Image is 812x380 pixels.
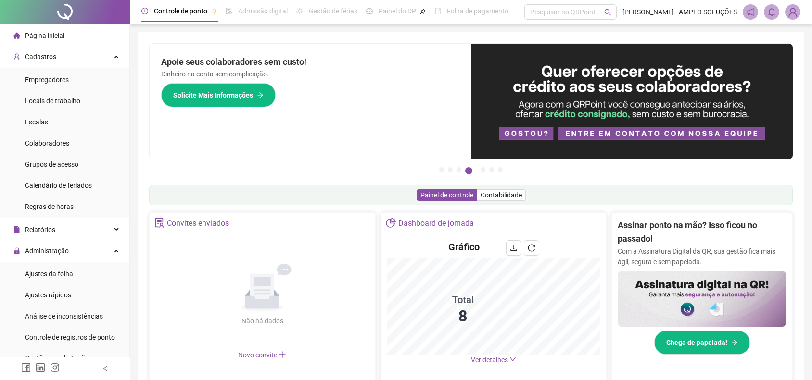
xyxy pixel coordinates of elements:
span: search [604,9,611,16]
button: 2 [448,167,453,172]
span: arrow-right [731,339,738,346]
span: book [434,8,441,14]
div: Dashboard de jornada [398,215,474,232]
span: Análise de inconsistências [25,312,103,320]
span: Regras de horas [25,203,74,210]
span: Gestão de solicitações [25,355,92,362]
span: user-add [13,53,20,60]
span: sun [296,8,303,14]
span: Controle de ponto [154,7,207,15]
span: Administração [25,247,69,255]
span: Calendário de feriados [25,182,92,189]
span: Página inicial [25,32,64,39]
img: banner%2Fa8ee1423-cce5-4ffa-a127-5a2d429cc7d8.png [471,44,793,159]
img: banner%2F02c71560-61a6-44d4-94b9-c8ab97240462.png [618,271,786,327]
span: Locais de trabalho [25,97,80,105]
span: reload [528,244,535,252]
div: Convites enviados [167,215,229,232]
span: clock-circle [141,8,148,14]
span: pushpin [420,9,426,14]
button: 7 [498,167,503,172]
span: notification [746,8,755,16]
button: 3 [457,167,461,172]
span: lock [13,247,20,254]
span: plus [279,351,286,358]
button: 1 [439,167,444,172]
span: [PERSON_NAME] - AMPLO SOLUÇÕES [622,7,737,17]
span: Escalas [25,118,48,126]
span: left [102,365,109,372]
span: Folha de pagamento [447,7,508,15]
span: Ajustes da folha [25,270,73,278]
p: Dinheiro na conta sem complicação. [161,69,460,79]
span: Ver detalhes [471,356,508,364]
span: home [13,32,20,39]
div: Não há dados [218,316,306,326]
span: Admissão digital [238,7,288,15]
h2: Apoie seus colaboradores sem custo! [161,55,460,69]
span: bell [767,8,776,16]
span: solution [154,218,165,228]
span: instagram [50,363,60,372]
span: file-done [226,8,232,14]
p: Com a Assinatura Digital da QR, sua gestão fica mais ágil, segura e sem papelada. [618,246,786,267]
button: 4 [465,167,472,174]
span: pushpin [211,9,217,14]
span: Controle de registros de ponto [25,333,115,341]
span: Ajustes rápidos [25,291,71,299]
h2: Assinar ponto na mão? Isso ficou no passado! [618,219,786,246]
span: facebook [21,363,31,372]
span: pie-chart [386,218,396,228]
span: download [510,244,518,252]
img: 15382 [786,5,800,19]
span: Painel de controle [420,191,473,199]
button: 6 [489,167,494,172]
span: linkedin [36,363,45,372]
span: Chega de papelada! [666,337,727,348]
iframe: Intercom live chat [779,347,802,370]
span: down [509,356,516,363]
span: arrow-right [257,92,264,98]
span: Empregadores [25,76,69,84]
span: file [13,226,20,233]
span: dashboard [366,8,373,14]
span: Gestão de férias [309,7,357,15]
span: Cadastros [25,53,56,61]
span: Colaboradores [25,139,69,147]
span: Contabilidade [481,191,522,199]
h4: Gráfico [448,240,480,254]
a: Ver detalhes down [471,356,516,364]
span: Painel do DP [379,7,416,15]
button: Solicite Mais Informações [161,83,276,107]
span: Grupos de acesso [25,160,78,168]
button: Chega de papelada! [654,331,750,355]
button: 5 [481,167,485,172]
span: Solicite Mais Informações [173,90,253,100]
span: Relatórios [25,226,55,233]
span: Novo convite [238,351,286,359]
